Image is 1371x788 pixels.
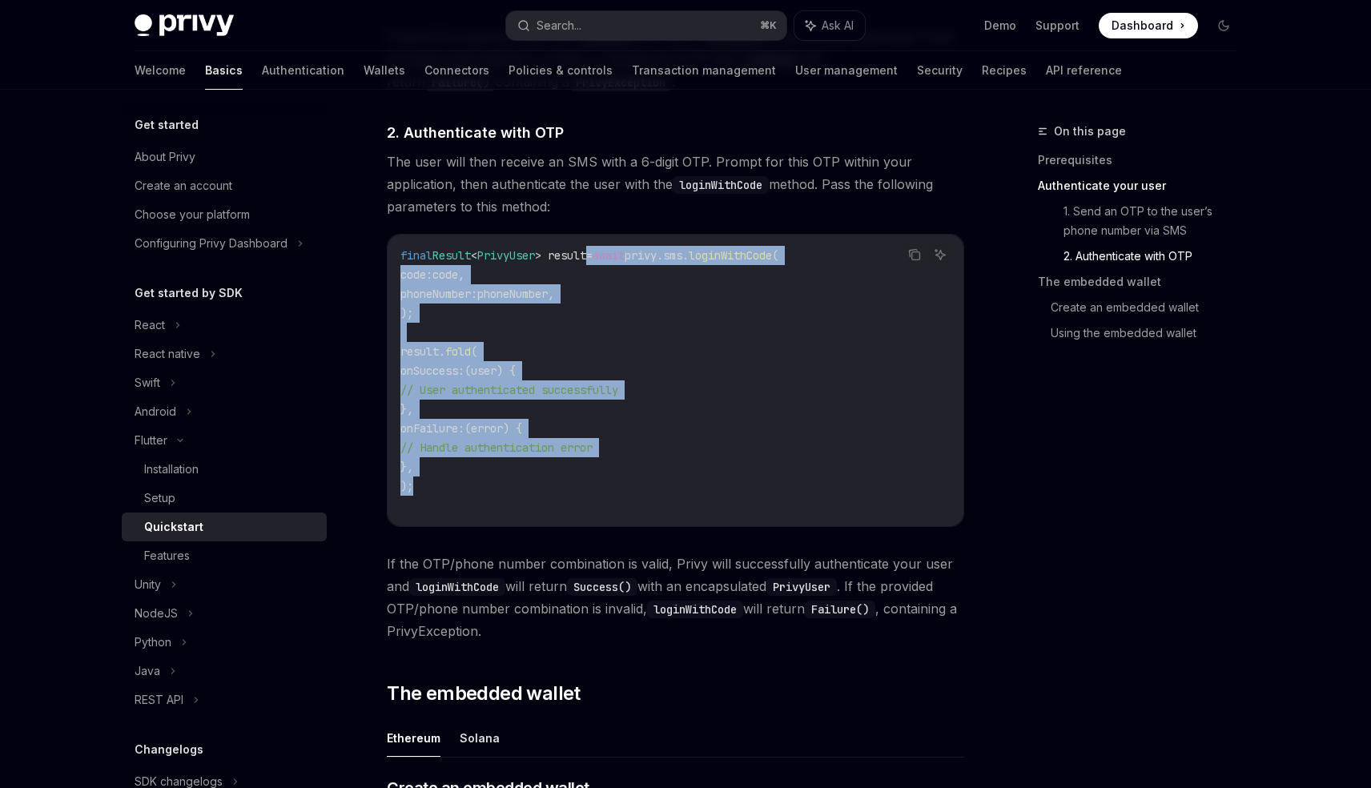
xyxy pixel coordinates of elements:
[122,455,327,484] a: Installation
[135,402,176,421] div: Android
[135,373,160,392] div: Swift
[1099,13,1198,38] a: Dashboard
[772,248,778,263] span: (
[766,578,837,596] code: PrivyUser
[445,344,471,359] span: fold
[794,11,865,40] button: Ask AI
[400,383,618,397] span: // User authenticated successfully
[917,51,963,90] a: Security
[400,287,471,301] span: phoneNumber
[135,147,195,167] div: About Privy
[537,16,581,35] div: Search...
[135,633,171,652] div: Python
[387,553,964,642] span: If the OTP/phone number combination is valid, Privy will successfully authenticate your user and ...
[135,283,243,303] h5: Get started by SDK
[904,244,925,265] button: Copy the contents from the code block
[625,248,689,263] span: privy.sms.
[1035,18,1080,34] a: Support
[400,306,413,320] span: );
[144,460,199,479] div: Installation
[1051,320,1249,346] a: Using the embedded wallet
[135,740,203,759] h5: Changelogs
[135,690,183,710] div: REST API
[689,248,772,263] span: loginWithCode
[135,431,167,450] div: Flutter
[135,176,232,195] div: Create an account
[1038,269,1249,295] a: The embedded wallet
[1038,147,1249,173] a: Prerequisites
[144,517,203,537] div: Quickstart
[400,364,458,378] span: onSuccess
[593,248,625,263] span: await
[424,51,489,90] a: Connectors
[122,541,327,570] a: Features
[135,661,160,681] div: Java
[506,11,786,40] button: Search...⌘K
[135,51,186,90] a: Welcome
[135,344,200,364] div: React native
[432,248,471,263] span: Result
[1211,13,1236,38] button: Toggle dark mode
[122,513,327,541] a: Quickstart
[982,51,1027,90] a: Recipes
[135,575,161,594] div: Unity
[387,122,564,143] span: 2. Authenticate with OTP
[477,248,535,263] span: PrivyUser
[930,244,951,265] button: Ask AI
[458,421,464,436] span: :
[262,51,344,90] a: Authentication
[471,344,477,359] span: (
[135,234,287,253] div: Configuring Privy Dashboard
[364,51,405,90] a: Wallets
[135,205,250,224] div: Choose your platform
[464,364,516,378] span: (user) {
[122,200,327,229] a: Choose your platform
[426,267,432,282] span: :
[471,248,477,263] span: <
[805,601,875,618] code: Failure()
[400,402,413,416] span: },
[1054,122,1126,141] span: On this page
[1051,295,1249,320] a: Create an embedded wallet
[400,248,432,263] span: final
[387,681,581,706] span: The embedded wallet
[144,546,190,565] div: Features
[135,115,199,135] h5: Get started
[464,421,522,436] span: (error) {
[458,364,464,378] span: :
[1112,18,1173,34] span: Dashboard
[400,440,593,455] span: // Handle authentication error
[135,316,165,335] div: React
[984,18,1016,34] a: Demo
[647,601,743,618] code: loginWithCode
[400,267,426,282] span: code
[795,51,898,90] a: User management
[409,578,505,596] code: loginWithCode
[400,479,413,493] span: );
[122,484,327,513] a: Setup
[122,143,327,171] a: About Privy
[632,51,776,90] a: Transaction management
[1038,173,1249,199] a: Authenticate your user
[460,719,500,757] button: Solana
[135,604,178,623] div: NodeJS
[471,287,477,301] span: :
[1046,51,1122,90] a: API reference
[1063,243,1249,269] a: 2. Authenticate with OTP
[477,287,554,301] span: phoneNumber,
[387,719,440,757] button: Ethereum
[400,344,445,359] span: result.
[1063,199,1249,243] a: 1. Send an OTP to the user’s phone number via SMS
[673,176,769,194] code: loginWithCode
[122,171,327,200] a: Create an account
[760,19,777,32] span: ⌘ K
[586,248,593,263] span: =
[400,460,413,474] span: },
[535,248,586,263] span: > result
[432,267,464,282] span: code,
[822,18,854,34] span: Ask AI
[400,421,458,436] span: onFailure
[509,51,613,90] a: Policies & controls
[205,51,243,90] a: Basics
[144,488,175,508] div: Setup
